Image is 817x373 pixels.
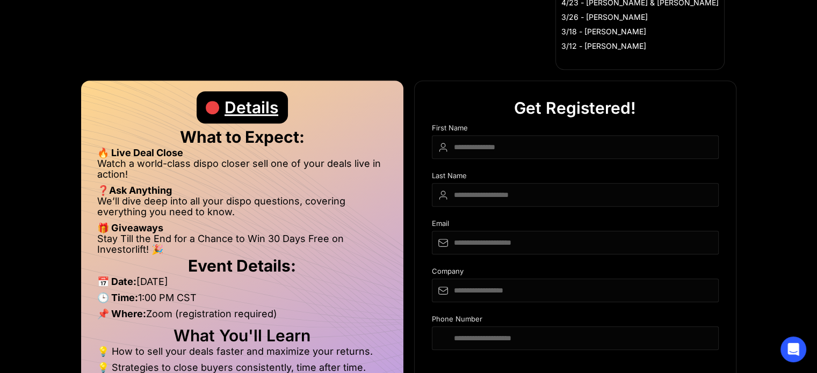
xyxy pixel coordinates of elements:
li: Stay Till the End for a Chance to Win 30 Days Free on Investorlift! 🎉 [97,233,387,255]
div: Phone Number [432,315,719,326]
div: First Name [432,124,719,135]
li: Zoom (registration required) [97,309,387,325]
div: Company [432,267,719,279]
strong: 📅 Date: [97,276,136,287]
li: 💡 How to sell your deals faster and maximize your returns. [97,346,387,362]
div: Details [225,91,278,123]
div: Email [432,220,719,231]
strong: ❓Ask Anything [97,185,172,196]
div: Get Registered! [514,92,636,124]
strong: 🔥 Live Deal Close [97,147,183,158]
strong: What to Expect: [180,127,305,147]
div: Open Intercom Messenger [780,337,806,362]
strong: 📌 Where: [97,308,146,319]
li: Watch a world-class dispo closer sell one of your deals live in action! [97,158,387,185]
strong: 🎁 Giveaways [97,222,163,233]
strong: Event Details: [188,256,296,275]
h2: What You'll Learn [97,330,387,341]
div: Last Name [432,172,719,183]
li: [DATE] [97,276,387,292]
li: We’ll dive deep into all your dispo questions, covering everything you need to know. [97,196,387,223]
strong: 🕒 Time: [97,292,138,303]
li: 1:00 PM CST [97,292,387,309]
